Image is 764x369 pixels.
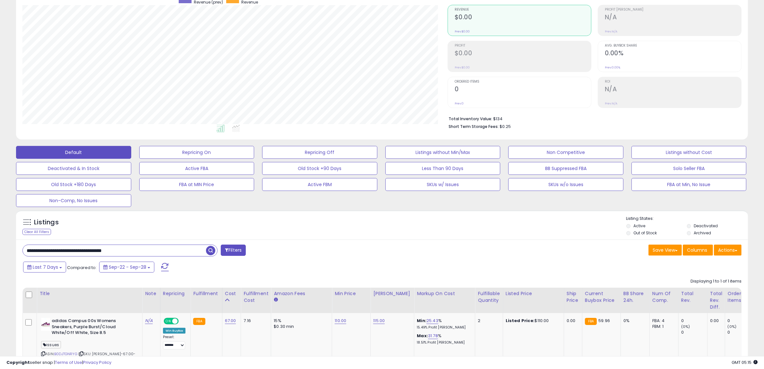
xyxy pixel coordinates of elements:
div: Listed Price [506,290,561,297]
button: Last 7 Days [23,262,66,273]
span: $0.25 [500,123,511,130]
div: seller snap | | [6,360,111,366]
span: Columns [687,247,707,253]
h5: Listings [34,218,59,227]
div: % [417,333,470,345]
h2: $0.00 [455,14,591,22]
h2: $0.00 [455,50,591,58]
span: 2025-10-6 05:15 GMT [732,359,758,365]
div: % [417,318,470,330]
div: Ordered Items [728,290,751,304]
h2: N/A [605,14,741,22]
div: $0.30 min [274,324,327,329]
div: 15% [274,318,327,324]
button: SKUs w/o Issues [508,178,623,191]
button: Old Stock +180 Days [16,178,131,191]
button: Non-Comp, No Issues [16,194,131,207]
div: Fulfillment Cost [244,290,268,304]
button: Less Than 90 Days [385,162,501,175]
a: 115.00 [373,318,385,324]
label: Out of Stock [633,230,657,236]
span: ROI [605,80,741,84]
div: Clear All Filters [22,229,51,235]
img: 31SSsskxWOL._SL40_.jpg [41,318,50,331]
span: Last 7 Days [33,264,58,270]
div: Ship Price [567,290,579,304]
div: Win BuyBox [163,328,186,334]
div: $110.00 [506,318,559,324]
button: Solo Seller FBA [631,162,747,175]
b: Short Term Storage Fees: [449,124,499,129]
b: adidas Campus 00s Womens Sneakers, Purple Burst/Cloud White/Off White, Size 8.5 [52,318,130,337]
button: Save View [648,245,682,256]
button: BB Suppressed FBA [508,162,623,175]
div: Title [39,290,140,297]
div: BB Share 24h. [623,290,647,304]
div: 2 [478,318,498,324]
button: Listings without Cost [631,146,747,159]
a: 67.00 [225,318,236,324]
div: Total Rev. [681,290,705,304]
div: 0.00 [710,318,720,324]
button: SKUs w/ Issues [385,178,501,191]
div: Num of Comp. [652,290,676,304]
div: 0 [728,318,754,324]
div: Note [145,290,158,297]
h2: 0 [455,85,591,94]
li: $134 [449,114,737,122]
div: Fulfillment [193,290,219,297]
button: Old Stock +90 Days [262,162,377,175]
b: Max: [417,333,428,339]
h2: N/A [605,85,741,94]
button: Actions [714,245,742,256]
label: Deactivated [694,223,718,229]
div: FBA: 4 [652,318,674,324]
div: Markup on Cost [417,290,472,297]
small: (0%) [728,324,737,329]
small: Prev: N/A [605,30,617,33]
div: Repricing [163,290,188,297]
div: 0 [728,329,754,335]
a: 31.78 [428,333,438,339]
small: Prev: 0 [455,102,464,105]
span: Profit [PERSON_NAME] [605,8,741,12]
label: Active [633,223,645,229]
a: Terms of Use [55,359,82,365]
div: 0.00 [567,318,577,324]
p: 15.49% Profit [PERSON_NAME] [417,325,470,330]
span: Profit [455,44,591,48]
div: Current Buybox Price [585,290,618,304]
div: Preset: [163,335,186,349]
button: Repricing On [139,146,254,159]
div: Displaying 1 to 1 of 1 items [691,278,742,284]
p: Listing States: [626,216,748,222]
small: (0%) [681,324,690,329]
button: FBA at Min, No Issue [631,178,747,191]
button: Repricing Off [262,146,377,159]
button: Non Competitive [508,146,623,159]
button: Columns [683,245,713,256]
div: Fulfillable Quantity [478,290,500,304]
div: 0 [681,318,707,324]
div: Cost [225,290,238,297]
small: Amazon Fees. [274,297,278,303]
span: | SKU: [PERSON_NAME]-67.00-013125--PBCWOW8.5-132.40-RB [41,351,136,361]
div: Total Rev. Diff. [710,290,722,310]
span: OFF [178,319,188,324]
a: B0DJTGNRYG [54,351,77,357]
b: Total Inventory Value: [449,116,492,122]
button: Sep-22 - Sep-28 [99,262,154,273]
span: ON [164,319,172,324]
b: Min: [417,318,426,324]
div: Amazon Fees [274,290,329,297]
span: 59.96 [598,318,610,324]
small: Prev: N/A [605,102,617,105]
span: Revenue [455,8,591,12]
span: Ordered Items [455,80,591,84]
th: The percentage added to the cost of goods (COGS) that forms the calculator for Min & Max prices. [414,288,475,313]
span: issues [41,341,61,348]
h2: 0.00% [605,50,741,58]
small: Prev: $0.00 [455,66,470,69]
a: 110.00 [335,318,346,324]
button: Filters [221,245,246,256]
